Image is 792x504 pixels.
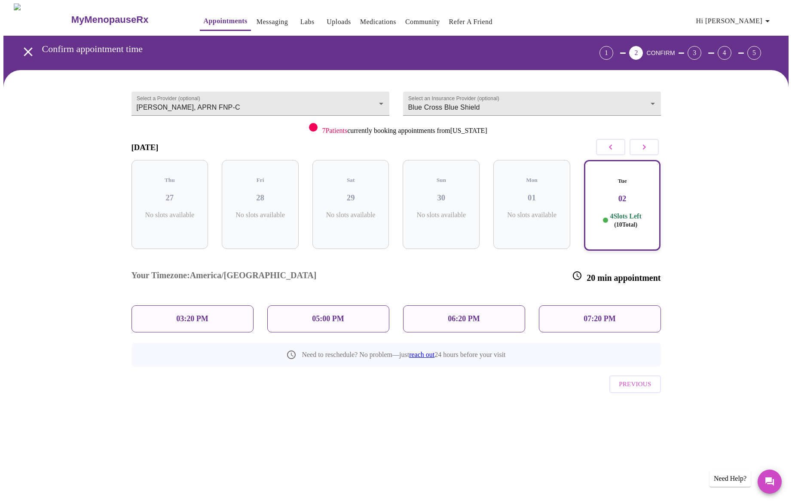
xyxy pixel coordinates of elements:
[312,314,344,323] p: 05:00 PM
[327,16,351,28] a: Uploads
[500,193,563,203] h3: 01
[693,12,776,30] button: Hi [PERSON_NAME]
[410,177,473,184] h5: Sun
[70,5,183,35] a: MyMenopauseRx
[15,39,41,65] button: open drawer
[718,46,731,60] div: 4
[696,15,773,27] span: Hi [PERSON_NAME]
[646,49,675,56] span: CONFIRM
[323,13,355,31] button: Uploads
[409,351,434,358] a: reach out
[619,378,651,390] span: Previous
[747,46,761,60] div: 5
[360,16,396,28] a: Medications
[609,375,661,393] button: Previous
[584,314,615,323] p: 07:20 PM
[599,46,613,60] div: 1
[200,12,251,31] button: Appointments
[592,194,653,203] h3: 02
[592,178,653,184] h5: Tue
[71,14,149,25] h3: MyMenopauseRx
[322,127,347,134] span: 7 Patients
[294,13,321,31] button: Labs
[257,16,288,28] a: Messaging
[446,13,496,31] button: Refer a Friend
[131,143,159,152] h3: [DATE]
[42,43,552,55] h3: Confirm appointment time
[688,46,701,60] div: 3
[229,177,292,184] h5: Fri
[300,16,315,28] a: Labs
[614,221,637,228] span: ( 10 Total)
[500,177,563,184] h5: Mon
[610,212,641,229] p: 4 Slots Left
[403,92,661,116] div: Blue Cross Blue Shield
[229,193,292,203] h3: 28
[229,211,292,219] p: No slots available
[500,211,563,219] p: No slots available
[131,92,389,116] div: [PERSON_NAME], APRN FNP-C
[319,177,382,184] h5: Sat
[709,470,751,487] div: Need Help?
[758,470,782,494] button: Messages
[131,270,317,283] h3: Your Timezone: America/[GEOGRAPHIC_DATA]
[203,15,247,27] a: Appointments
[253,13,291,31] button: Messaging
[448,314,480,323] p: 06:20 PM
[410,193,473,203] h3: 30
[572,270,661,283] h3: 20 min appointment
[629,46,643,60] div: 2
[302,351,505,359] p: Need to reschedule? No problem—just 24 hours before your visit
[322,127,487,135] p: currently booking appointments from [US_STATE]
[405,16,440,28] a: Community
[14,3,70,36] img: MyMenopauseRx Logo
[402,13,443,31] button: Community
[319,193,382,203] h3: 29
[138,211,202,219] p: No slots available
[138,193,202,203] h3: 27
[319,211,382,219] p: No slots available
[449,16,493,28] a: Refer a Friend
[410,211,473,219] p: No slots available
[357,13,400,31] button: Medications
[138,177,202,184] h5: Thu
[176,314,208,323] p: 03:20 PM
